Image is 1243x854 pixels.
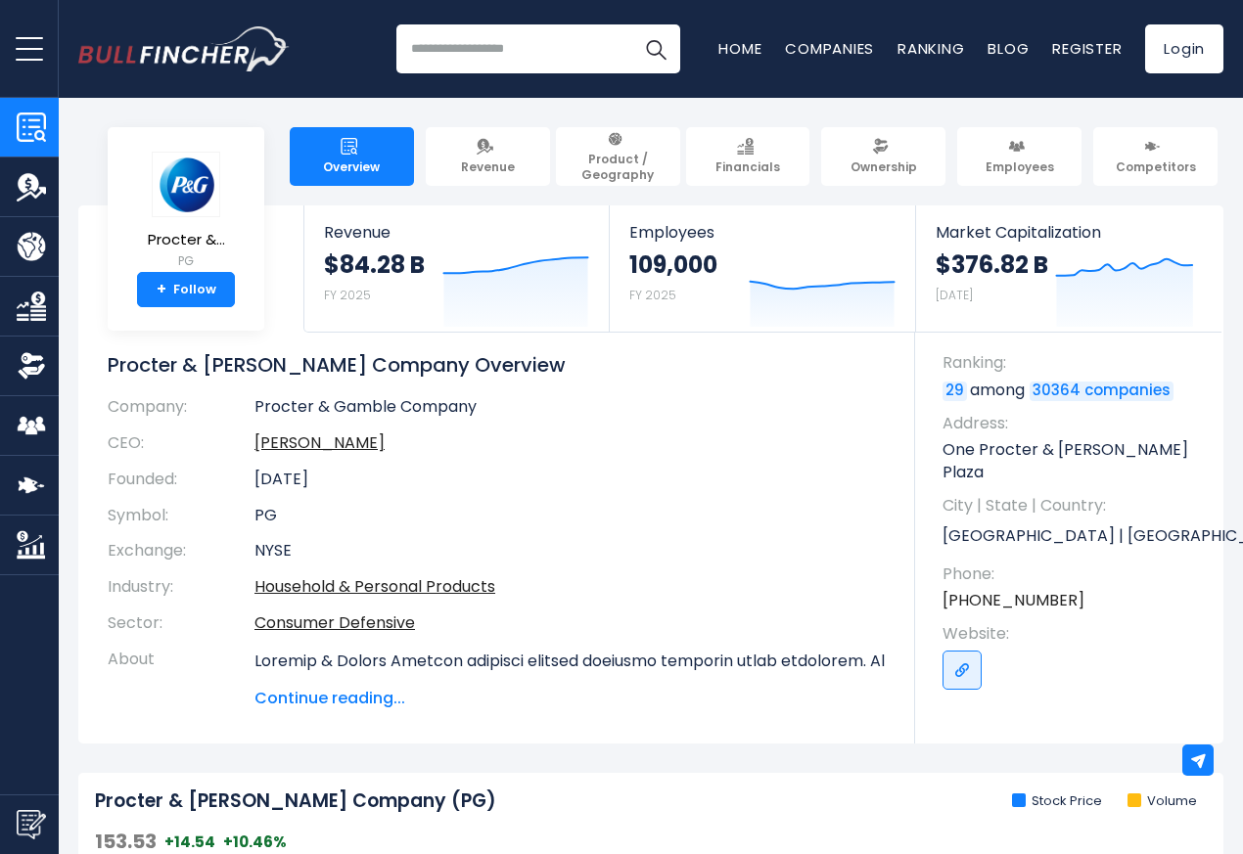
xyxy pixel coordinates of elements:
[898,38,964,59] a: Ranking
[254,533,886,569] td: NYSE
[986,159,1054,175] span: Employees
[1145,24,1223,73] a: Login
[78,26,290,71] img: Bullfincher logo
[565,152,671,182] span: Product / Geography
[943,522,1204,552] p: [GEOGRAPHIC_DATA] | [GEOGRAPHIC_DATA] | US
[108,606,254,642] th: Sector:
[821,127,945,186] a: Ownership
[785,38,874,59] a: Companies
[943,651,982,690] a: Go to link
[108,352,886,378] h1: Procter & [PERSON_NAME] Company Overview
[164,832,215,852] span: +14.54
[254,498,886,534] td: PG
[323,159,380,175] span: Overview
[254,611,415,634] a: Consumer Defensive
[1128,793,1197,810] li: Volume
[108,642,254,710] th: About
[324,249,425,280] strong: $84.28 B
[943,495,1204,517] span: City | State | Country:
[943,413,1204,434] span: Address:
[943,352,1204,374] span: Ranking:
[426,127,550,186] a: Revenue
[108,533,254,569] th: Exchange:
[254,462,886,498] td: [DATE]
[324,223,589,242] span: Revenue
[943,439,1204,483] p: One Procter & [PERSON_NAME] Plaza
[304,205,609,332] a: Revenue $84.28 B FY 2025
[95,789,496,814] h2: Procter & [PERSON_NAME] Company (PG)
[715,159,780,175] span: Financials
[943,623,1204,645] span: Website:
[108,426,254,462] th: CEO:
[610,205,914,332] a: Employees 109,000 FY 2025
[1116,159,1196,175] span: Competitors
[1093,127,1218,186] a: Competitors
[108,498,254,534] th: Symbol:
[556,127,680,186] a: Product / Geography
[324,287,371,303] small: FY 2025
[686,127,810,186] a: Financials
[957,127,1082,186] a: Employees
[718,38,761,59] a: Home
[254,431,385,454] a: ceo
[629,223,895,242] span: Employees
[943,382,967,401] a: 29
[95,829,157,854] span: 153.53
[290,127,414,186] a: Overview
[943,380,1204,401] p: among
[108,462,254,498] th: Founded:
[147,151,226,273] a: Procter &... PG
[1012,793,1102,810] li: Stock Price
[629,249,717,280] strong: 109,000
[629,287,676,303] small: FY 2025
[17,351,46,381] img: Ownership
[157,281,166,298] strong: +
[148,232,225,248] span: Procter &...
[254,687,886,710] span: Continue reading...
[108,397,254,426] th: Company:
[943,590,1084,611] a: [PHONE_NUMBER]
[223,832,287,852] span: +10.46%
[943,563,1204,585] span: Phone:
[108,569,254,606] th: Industry:
[78,26,289,71] a: Go to homepage
[254,575,495,598] a: Household & Personal Products
[461,159,515,175] span: Revenue
[1052,38,1122,59] a: Register
[148,252,225,270] small: PG
[851,159,917,175] span: Ownership
[936,287,973,303] small: [DATE]
[137,272,235,307] a: +Follow
[254,397,886,426] td: Procter & Gamble Company
[916,205,1221,332] a: Market Capitalization $376.82 B [DATE]
[631,24,680,73] button: Search
[988,38,1029,59] a: Blog
[1030,382,1174,401] a: 30364 companies
[936,223,1202,242] span: Market Capitalization
[936,249,1048,280] strong: $376.82 B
